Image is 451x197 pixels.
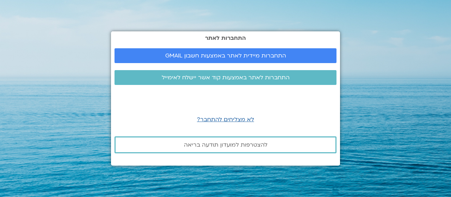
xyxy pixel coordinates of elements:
[115,136,336,153] a: להצטרפות למועדון תודעה בריאה
[162,74,290,81] span: התחברות לאתר באמצעות קוד אשר יישלח לאימייל
[197,116,254,123] a: לא מצליחים להתחבר?
[165,53,286,59] span: התחברות מיידית לאתר באמצעות חשבון GMAIL
[115,35,336,41] h2: התחברות לאתר
[115,70,336,85] a: התחברות לאתר באמצעות קוד אשר יישלח לאימייל
[115,48,336,63] a: התחברות מיידית לאתר באמצעות חשבון GMAIL
[184,142,267,148] span: להצטרפות למועדון תודעה בריאה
